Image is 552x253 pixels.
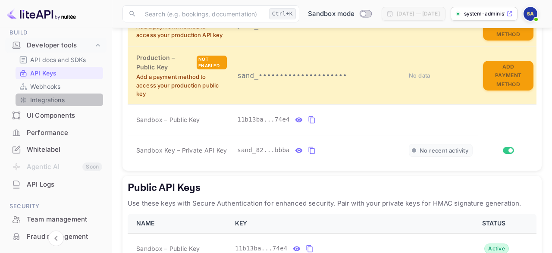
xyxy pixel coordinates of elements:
th: NAME [128,214,230,233]
div: Integrations [16,94,103,106]
img: LiteAPI logo [7,7,76,21]
div: Fraud management [5,228,107,245]
span: Build [5,28,107,37]
div: Ctrl+K [269,8,296,19]
a: API Logs [5,176,107,192]
button: Collapse navigation [48,231,64,246]
span: Sandbox – Public Key [136,115,200,124]
div: Performance [27,128,102,138]
div: API Logs [5,176,107,193]
div: Whitelabel [27,145,102,155]
span: 11b13ba...74e4 [237,115,290,124]
input: Search (e.g. bookings, documentation) [140,5,266,22]
a: Whitelabel [5,141,107,157]
button: Add Payment Method [483,61,533,91]
div: Not enabled [197,56,227,69]
p: Webhooks [30,82,60,91]
div: UI Components [5,107,107,124]
span: No data [409,72,430,79]
div: API Keys [16,67,103,79]
a: API Keys [19,69,100,78]
a: Fraud management [5,228,107,244]
span: Security [5,202,107,211]
span: Sandbox mode [308,9,355,19]
th: KEY [230,214,455,233]
div: Webhooks [16,80,103,93]
a: Performance [5,125,107,141]
div: Fraud management [27,232,102,242]
p: sand_••••••••••••••••••••• [237,71,398,81]
a: Webhooks [19,82,100,91]
a: API docs and SDKs [19,55,100,64]
p: API docs and SDKs [30,55,86,64]
a: UI Components [5,107,107,123]
div: Developer tools [27,41,94,50]
div: API Logs [27,180,102,190]
span: Sandbox Key – Private API Key [136,147,227,154]
p: Integrations [30,95,65,104]
div: Team management [5,211,107,228]
div: Developer tools [5,38,107,53]
span: 11b13ba...74e4 [235,244,288,253]
a: Integrations [19,95,100,104]
p: API Keys [30,69,56,78]
p: Add a payment method to access your production API key [136,22,227,39]
div: API docs and SDKs [16,53,103,66]
div: Switch to Production mode [304,9,375,19]
p: system-administrator-s... [464,10,505,18]
img: System Administrator [524,7,537,21]
a: Add Payment Method [483,22,533,29]
h6: Production – Public Key [136,53,195,72]
a: Team management [5,211,107,227]
p: Add a payment method to access your production public key [136,73,227,98]
div: UI Components [27,111,102,121]
div: Team management [27,215,102,225]
h5: Public API Keys [128,181,536,195]
th: STATUS [455,214,536,233]
div: Whitelabel [5,141,107,158]
p: Use these keys with Secure Authentication for enhanced security. Pair with your private keys for ... [128,198,536,209]
div: [DATE] — [DATE] [397,10,440,18]
span: No recent activity [420,147,468,154]
a: Add Payment Method [483,72,533,79]
span: Sandbox – Public Key [136,244,200,253]
span: sand_82...bbba [237,146,290,155]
